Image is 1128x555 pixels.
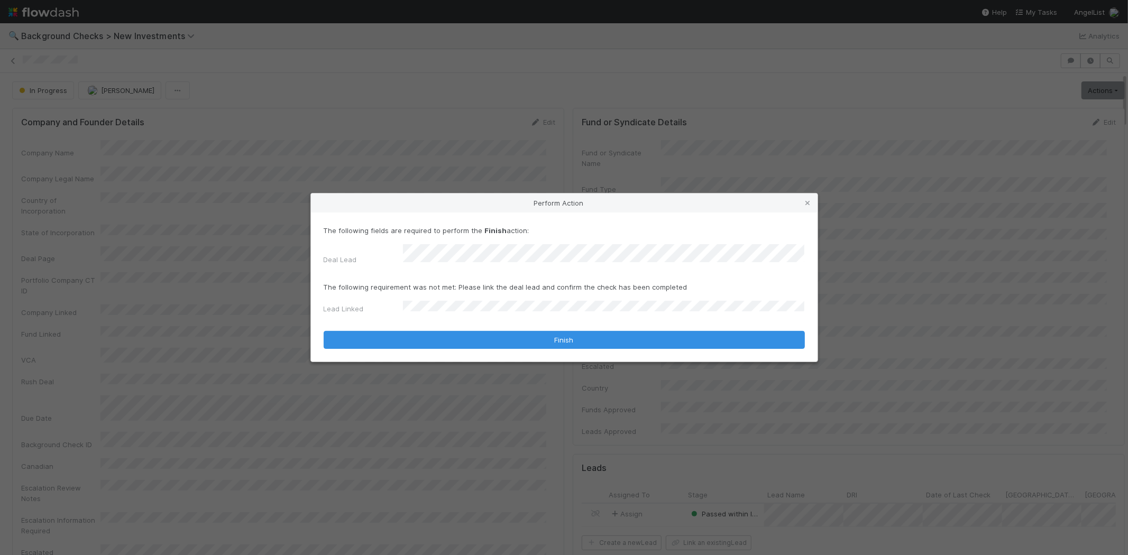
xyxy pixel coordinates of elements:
[324,254,357,265] label: Deal Lead
[324,331,805,349] button: Finish
[324,282,805,292] p: The following requirement was not met: Please link the deal lead and confirm the check has been c...
[324,303,364,314] label: Lead Linked
[485,226,507,235] strong: Finish
[324,225,805,236] p: The following fields are required to perform the action:
[311,193,818,212] div: Perform Action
